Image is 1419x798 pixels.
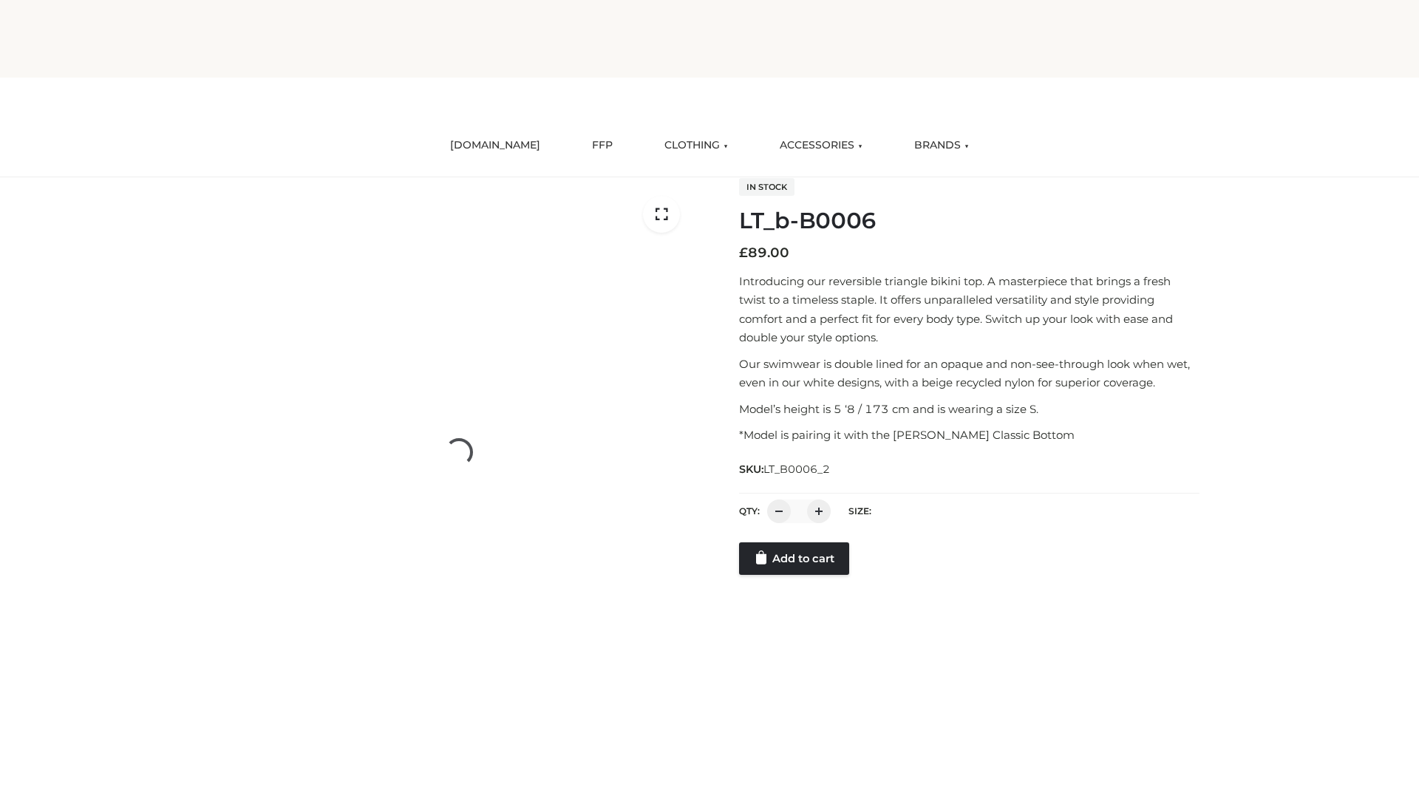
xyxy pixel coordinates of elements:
a: BRANDS [903,129,980,162]
p: Introducing our reversible triangle bikini top. A masterpiece that brings a fresh twist to a time... [739,272,1199,347]
a: [DOMAIN_NAME] [439,129,551,162]
span: SKU: [739,460,831,478]
a: CLOTHING [653,129,739,162]
a: Add to cart [739,542,849,575]
span: £ [739,245,748,261]
label: Size: [848,505,871,516]
a: FFP [581,129,624,162]
p: Our swimwear is double lined for an opaque and non-see-through look when wet, even in our white d... [739,355,1199,392]
p: *Model is pairing it with the [PERSON_NAME] Classic Bottom [739,426,1199,445]
bdi: 89.00 [739,245,789,261]
h1: LT_b-B0006 [739,208,1199,234]
span: LT_B0006_2 [763,463,830,476]
a: ACCESSORIES [769,129,874,162]
p: Model’s height is 5 ‘8 / 173 cm and is wearing a size S. [739,400,1199,419]
span: In stock [739,178,794,196]
label: QTY: [739,505,760,516]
